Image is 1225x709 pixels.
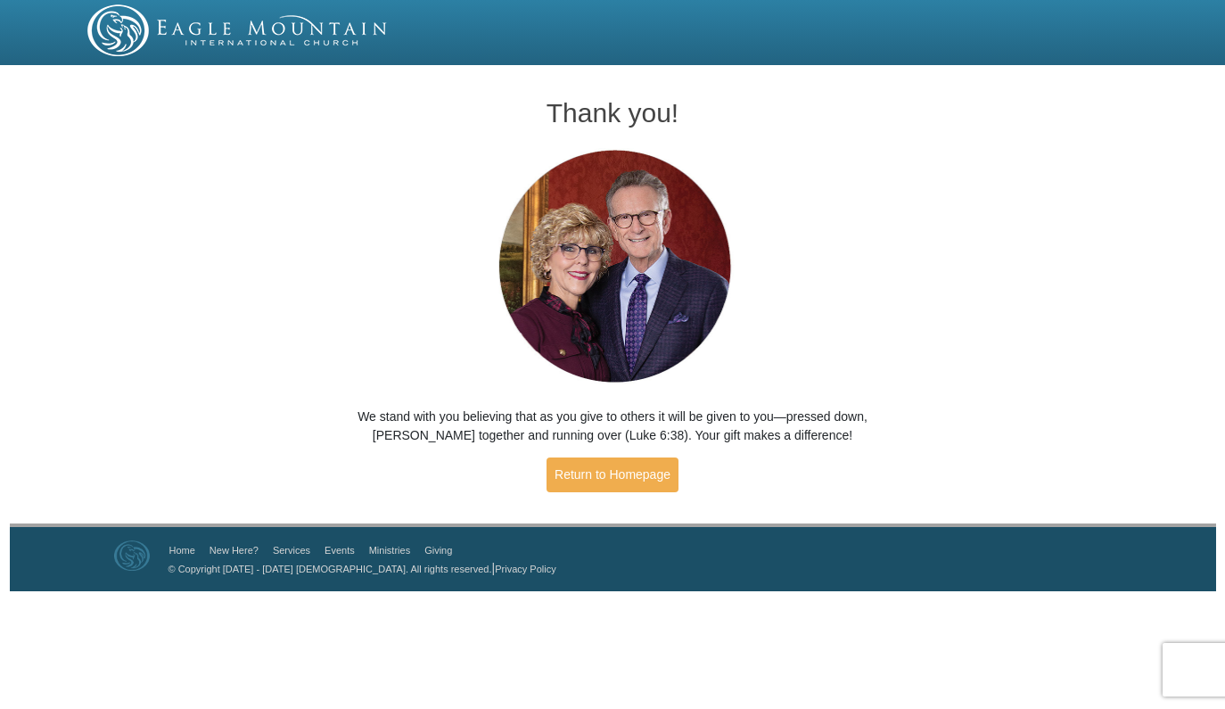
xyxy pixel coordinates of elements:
[162,559,556,578] p: |
[495,564,555,574] a: Privacy Policy
[87,4,389,56] img: EMIC
[169,564,492,574] a: © Copyright [DATE] - [DATE] [DEMOGRAPHIC_DATA]. All rights reserved.
[316,98,909,128] h1: Thank you!
[369,545,410,556] a: Ministries
[547,458,678,492] a: Return to Homepage
[273,545,310,556] a: Services
[210,545,259,556] a: New Here?
[169,545,195,556] a: Home
[481,144,744,390] img: Pastors George and Terri Pearsons
[114,540,150,571] img: Eagle Mountain International Church
[316,408,909,445] p: We stand with you believing that as you give to others it will be given to you—pressed down, [PER...
[325,545,355,556] a: Events
[424,545,452,556] a: Giving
